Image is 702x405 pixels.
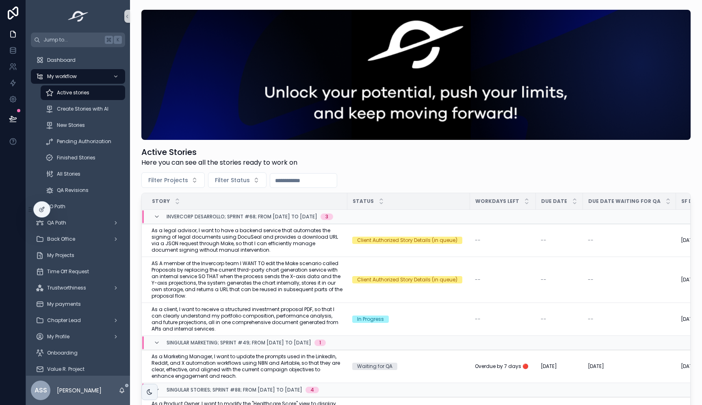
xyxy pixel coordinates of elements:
a: Trustworthiness [31,281,125,295]
span: Finished Stories [57,155,95,161]
a: Value R. Project [31,362,125,377]
span: [DATE] [541,363,557,370]
a: As a legal advisor, I want to have a backend service that automates the signing of legal document... [152,227,342,253]
span: Overdue by 7 days 🔴 [475,363,529,370]
span: Value R. Project [47,366,84,372]
a: Waiting for QA [352,363,465,370]
span: -- [541,277,546,283]
span: New Stories [57,122,85,128]
span: My payments [47,301,81,307]
span: -- [475,237,481,244]
a: In Progress [352,316,465,323]
span: Invercorp Desarrollo; Sprint #68; From [DATE] to [DATE] [167,213,317,220]
a: My workflow [31,69,125,84]
span: Chapter Lead [47,317,81,324]
span: -- [475,316,481,322]
a: All Stories [41,167,125,181]
a: -- [541,277,578,283]
span: K [115,37,121,43]
a: [DATE] [588,363,671,370]
span: Pending Authorization [57,138,111,145]
button: Jump to...K [31,33,125,47]
a: -- [588,277,671,283]
a: My payments [31,297,125,311]
span: All Stories [57,171,80,177]
span: Create Stories with AI [57,106,108,112]
a: AS A member of the Invercorp team I WANT TO edit the Make scenario called Proposals by replacing ... [152,260,342,299]
span: QA Revisions [57,187,89,194]
div: Waiting for QA [357,363,392,370]
a: As a client, I want to receive a structured investment proposal PDF, so that I can clearly unders... [152,306,342,332]
span: My Projects [47,252,74,259]
span: My workflow [47,73,77,80]
span: Singular Stories; Sprint #88; From [DATE] to [DATE] [167,387,302,393]
span: Singular Marketing; Sprint #49; From [DATE] to [DATE] [167,340,311,346]
span: [DATE] [681,237,697,244]
span: [DATE] [681,363,697,370]
span: -- [541,316,546,322]
span: Onboarding [47,350,78,356]
span: Due Date Waiting for QA [588,198,661,205]
a: [DATE] [541,363,578,370]
a: QA Path [31,216,125,230]
a: New Stories [41,118,125,133]
span: Back Office [47,236,75,242]
span: ASS [35,385,47,395]
a: PO Path [31,199,125,214]
a: Client Authorized Story Details (in queue) [352,276,465,283]
span: Here you can see all the stories ready to work on [141,158,297,168]
span: Dashboard [47,57,76,63]
span: -- [588,277,594,283]
a: Pending Authorization [41,134,125,149]
a: -- [541,316,578,322]
a: My Projects [31,248,125,263]
a: -- [475,237,531,244]
a: Client Authorized Story Details (in queue) [352,237,465,244]
span: [DATE] [681,316,697,322]
span: Jump to... [43,37,102,43]
span: -- [588,316,594,322]
span: -- [588,237,594,244]
span: Active stories [57,89,89,96]
a: -- [541,237,578,244]
span: -- [475,277,481,283]
span: PO Path [47,203,65,210]
a: Dashboard [31,53,125,67]
span: QA Path [47,220,66,226]
a: My Profile [31,329,125,344]
div: 1 [319,340,321,346]
a: Overdue by 7 days 🔴 [475,363,531,370]
button: Select Button [141,172,205,188]
div: In Progress [357,316,384,323]
a: As a Marketing Manager, I want to update the prompts used in the LinkedIn, Reddit, and X automati... [152,353,342,379]
a: Chapter Lead [31,313,125,328]
p: [PERSON_NAME] [57,386,102,394]
a: QA Revisions [41,183,125,198]
div: Client Authorized Story Details (in queue) [357,276,457,283]
span: Story [152,198,170,205]
a: -- [475,316,531,322]
div: Client Authorized Story Details (in queue) [357,237,457,244]
span: -- [541,237,546,244]
span: Filter Status [215,176,250,184]
span: Filter Projects [148,176,188,184]
img: App logo [65,10,91,23]
span: [DATE] [681,277,697,283]
a: Time Off Request [31,264,125,279]
a: Back Office [31,232,125,246]
span: My Profile [47,333,69,340]
a: Onboarding [31,346,125,360]
span: Trustworthiness [47,285,86,291]
a: Create Stories with AI [41,102,125,116]
a: Active stories [41,85,125,100]
a: -- [475,277,531,283]
div: 4 [310,387,314,393]
button: Select Button [208,172,266,188]
h1: Active Stories [141,146,297,158]
div: 3 [325,213,328,220]
span: Workdays Left [475,198,519,205]
span: Status [353,198,374,205]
